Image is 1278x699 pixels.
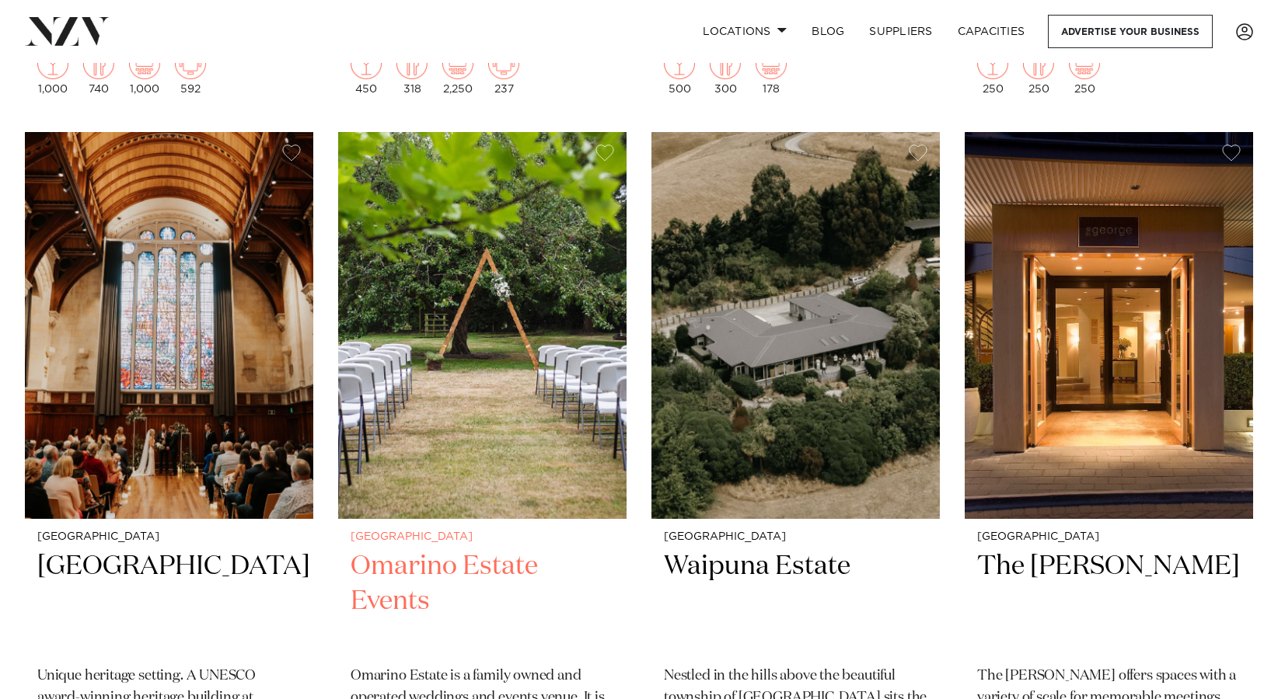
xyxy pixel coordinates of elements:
div: 250 [1023,48,1054,95]
a: Capacities [945,15,1038,48]
a: Locations [690,15,799,48]
div: 237 [488,48,519,95]
div: 250 [1069,48,1100,95]
img: theatre.png [1069,48,1100,79]
img: cocktail.png [37,48,68,79]
div: 250 [977,48,1008,95]
h2: Omarino Estate Events [351,549,614,654]
img: theatre.png [442,48,473,79]
div: 178 [756,48,787,95]
div: 300 [710,48,741,95]
img: dining.png [710,48,741,79]
div: 500 [664,48,695,95]
div: 450 [351,48,382,95]
div: 592 [175,48,206,95]
img: theatre.png [756,48,787,79]
h2: [GEOGRAPHIC_DATA] [37,549,301,654]
img: dining.png [396,48,428,79]
img: cocktail.png [351,48,382,79]
img: nzv-logo.png [25,17,110,45]
img: meeting.png [175,48,206,79]
a: BLOG [799,15,857,48]
small: [GEOGRAPHIC_DATA] [351,531,614,543]
div: 1,000 [129,48,160,95]
img: dining.png [83,48,114,79]
img: dining.png [1023,48,1054,79]
h2: Waipuna Estate [664,549,927,654]
h2: The [PERSON_NAME] [977,549,1241,654]
img: cocktail.png [664,48,695,79]
img: cocktail.png [977,48,1008,79]
div: 318 [396,48,428,95]
small: [GEOGRAPHIC_DATA] [37,531,301,543]
div: 2,250 [442,48,473,95]
a: SUPPLIERS [857,15,945,48]
div: 740 [83,48,114,95]
small: [GEOGRAPHIC_DATA] [977,531,1241,543]
div: 1,000 [37,48,68,95]
a: Advertise your business [1048,15,1213,48]
img: theatre.png [129,48,160,79]
small: [GEOGRAPHIC_DATA] [664,531,927,543]
img: meeting.png [488,48,519,79]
